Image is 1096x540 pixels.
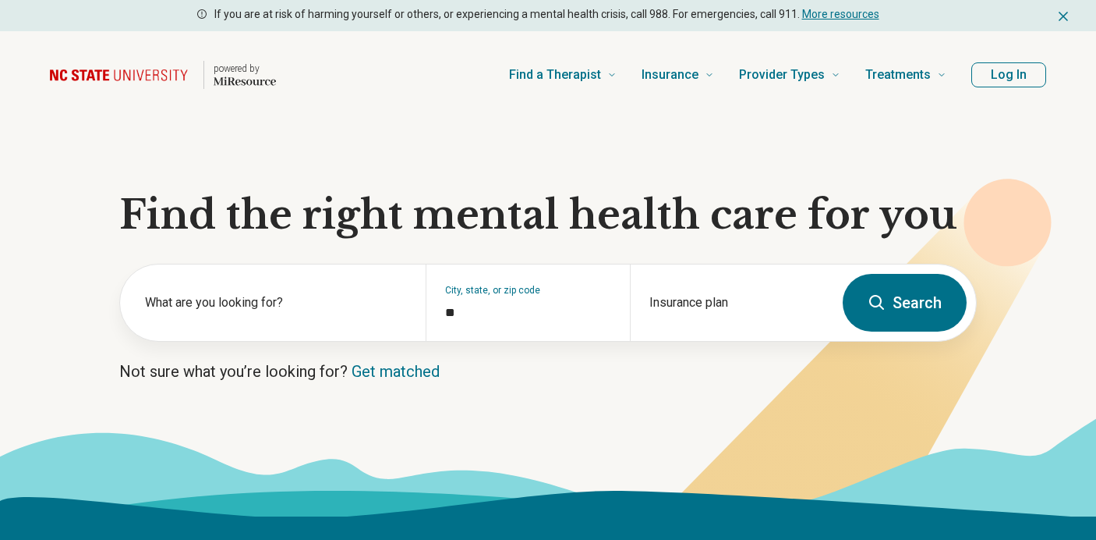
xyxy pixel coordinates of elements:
a: Find a Therapist [509,44,617,106]
a: Home page [50,50,276,100]
a: More resources [802,8,879,20]
span: Find a Therapist [509,64,601,86]
a: Get matched [352,362,440,381]
label: What are you looking for? [145,293,407,312]
button: Search [843,274,967,332]
span: Provider Types [739,64,825,86]
p: Not sure what you’re looking for? [119,361,977,382]
a: Treatments [865,44,946,106]
a: Provider Types [739,44,840,106]
button: Log In [971,62,1046,87]
p: powered by [214,62,276,75]
span: Insurance [642,64,698,86]
button: Dismiss [1055,6,1071,25]
h1: Find the right mental health care for you [119,192,977,239]
a: Insurance [642,44,714,106]
span: Treatments [865,64,931,86]
p: If you are at risk of harming yourself or others, or experiencing a mental health crisis, call 98... [214,6,879,23]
